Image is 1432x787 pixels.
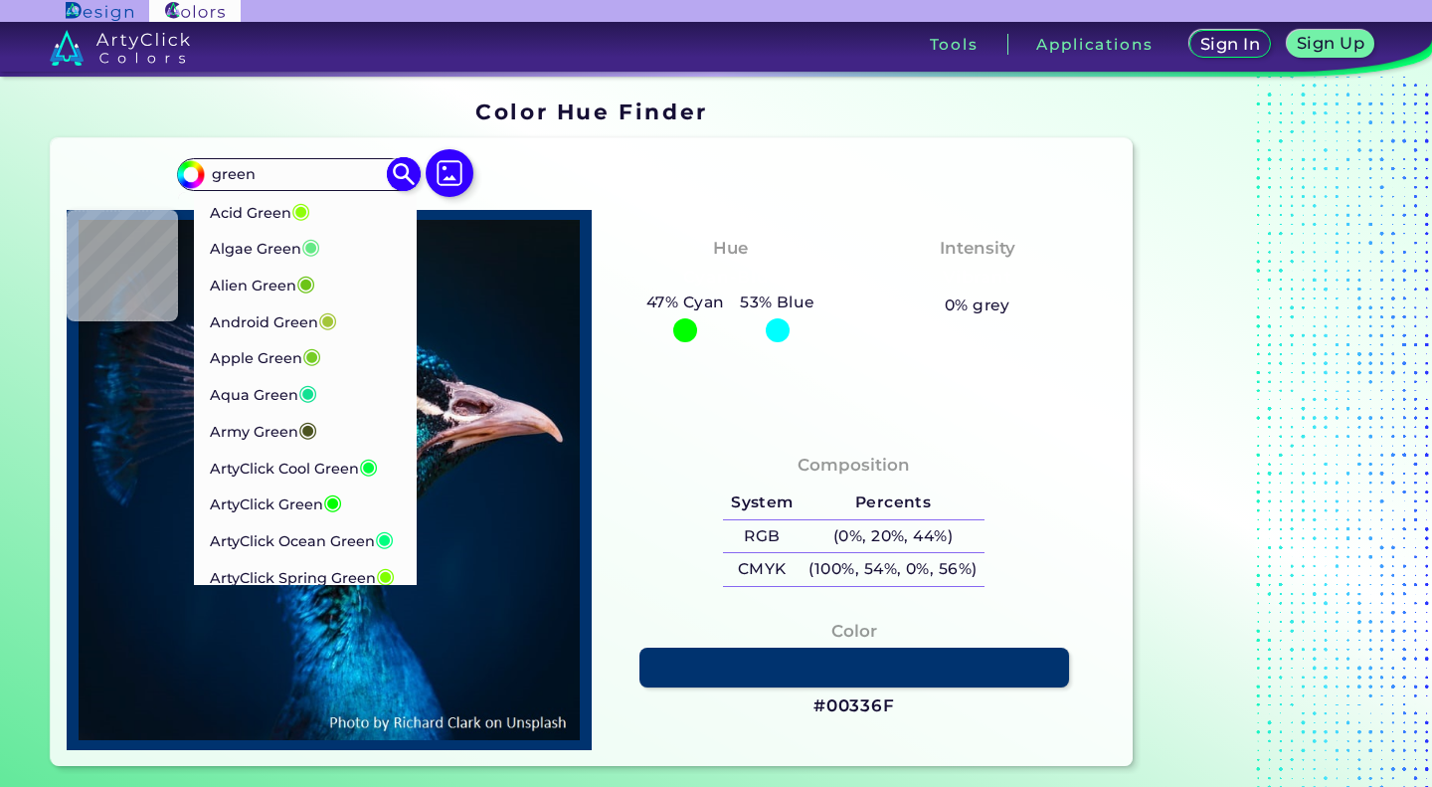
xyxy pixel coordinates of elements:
[831,617,877,646] h4: Color
[732,290,822,315] h5: 53% Blue
[210,484,342,520] p: ArtyClick Green
[318,306,337,332] span: ◉
[723,553,801,586] h5: CMYK
[359,453,378,479] span: ◉
[210,520,394,557] p: ArtyClick Ocean Green
[298,379,317,405] span: ◉
[475,97,707,126] h1: Color Hue Finder
[802,553,985,586] h5: (100%, 54%, 0%, 56%)
[426,149,473,197] img: icon picture
[301,233,320,259] span: ◉
[210,337,321,374] p: Apple Green
[713,234,748,263] h4: Hue
[638,290,732,315] h5: 47% Cyan
[323,489,342,514] span: ◉
[296,270,315,295] span: ◉
[77,220,582,740] img: img_pavlin.jpg
[210,301,337,338] p: Android Green
[210,228,320,265] p: Algae Green
[1296,35,1364,52] h5: Sign Up
[802,520,985,553] h5: (0%, 20%, 44%)
[723,487,801,519] h5: System
[723,520,801,553] h5: RGB
[210,448,378,485] p: ArtyClick Cool Green
[302,342,321,368] span: ◉
[798,451,910,480] h4: Composition
[210,374,317,411] p: Aqua Green
[930,37,979,52] h3: Tools
[1200,36,1261,53] h5: Sign In
[205,161,390,188] input: type color..
[375,525,394,551] span: ◉
[813,694,895,718] h3: #00336F
[298,416,317,442] span: ◉
[802,487,985,519] h5: Percents
[674,266,787,290] h3: Cyan-Blue
[210,265,315,301] p: Alien Green
[1036,37,1153,52] h3: Applications
[945,293,1010,318] h5: 0% grey
[50,30,190,66] img: logo_artyclick_colors_white.svg
[291,197,310,223] span: ◉
[376,562,395,588] span: ◉
[934,266,1020,290] h3: Vibrant
[210,192,310,229] p: Acid Green
[210,411,317,448] p: Army Green
[1287,30,1374,58] a: Sign Up
[1189,30,1271,58] a: Sign In
[66,2,132,21] img: ArtyClick Design logo
[386,157,421,192] img: icon search
[940,234,1015,263] h4: Intensity
[210,557,395,594] p: ArtyClick Spring Green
